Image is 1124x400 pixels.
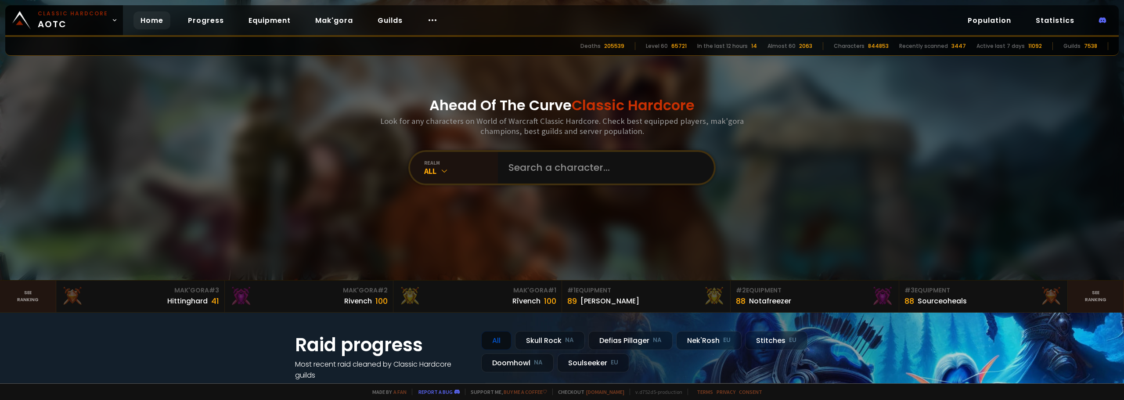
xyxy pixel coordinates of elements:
[375,295,388,307] div: 100
[548,286,556,295] span: # 1
[731,281,899,312] a: #2Equipment88Notafreezer
[799,42,812,50] div: 2063
[565,336,574,345] small: NA
[429,95,695,116] h1: Ahead Of The Curve
[5,5,123,35] a: Classic HardcoreAOTC
[241,11,298,29] a: Equipment
[736,295,746,307] div: 88
[503,152,703,184] input: Search a character...
[211,295,219,307] div: 41
[736,286,893,295] div: Equipment
[544,295,556,307] div: 100
[646,42,668,50] div: Level 60
[552,389,624,395] span: Checkout
[1028,42,1042,50] div: 11092
[723,336,731,345] small: EU
[167,295,208,306] div: Hittinghard
[736,286,746,295] span: # 2
[295,359,471,381] h4: Most recent raid cleaned by Classic Hardcore guilds
[653,336,662,345] small: NA
[671,42,687,50] div: 65721
[424,159,498,166] div: realm
[697,42,748,50] div: In the last 12 hours
[378,286,388,295] span: # 2
[481,353,554,372] div: Doomhowl
[1063,42,1081,50] div: Guilds
[1084,42,1097,50] div: 7538
[868,42,889,50] div: 844853
[899,42,948,50] div: Recently scanned
[834,42,865,50] div: Characters
[604,42,624,50] div: 205539
[745,331,807,350] div: Stitches
[630,389,682,395] span: v. d752d5 - production
[557,353,629,372] div: Soulseeker
[377,116,747,136] h3: Look for any characters on World of Warcraft Classic Hardcore. Check best equipped players, mak'g...
[225,281,393,312] a: Mak'Gora#2Rivench100
[567,295,577,307] div: 89
[588,331,673,350] div: Defias Pillager
[572,95,695,115] span: Classic Hardcore
[230,286,388,295] div: Mak'Gora
[961,11,1018,29] a: Population
[38,10,108,18] small: Classic Hardcore
[904,286,915,295] span: # 3
[789,336,796,345] small: EU
[739,389,762,395] a: Consent
[562,281,731,312] a: #1Equipment89[PERSON_NAME]
[717,389,735,395] a: Privacy
[534,358,543,367] small: NA
[61,286,219,295] div: Mak'Gora
[424,166,498,176] div: All
[393,281,562,312] a: Mak'Gora#1Rîvench100
[904,286,1062,295] div: Equipment
[751,42,757,50] div: 14
[697,389,713,395] a: Terms
[56,281,225,312] a: Mak'Gora#3Hittinghard41
[951,42,966,50] div: 3447
[181,11,231,29] a: Progress
[1068,281,1124,312] a: Seeranking
[904,295,914,307] div: 88
[133,11,170,29] a: Home
[580,295,639,306] div: [PERSON_NAME]
[918,295,967,306] div: Sourceoheals
[899,281,1068,312] a: #3Equipment88Sourceoheals
[399,286,556,295] div: Mak'Gora
[209,286,219,295] span: # 3
[976,42,1025,50] div: Active last 7 days
[465,389,547,395] span: Support me,
[586,389,624,395] a: [DOMAIN_NAME]
[512,295,540,306] div: Rîvench
[295,381,352,391] a: See all progress
[308,11,360,29] a: Mak'gora
[504,389,547,395] a: Buy me a coffee
[767,42,796,50] div: Almost 60
[481,331,512,350] div: All
[611,358,618,367] small: EU
[393,389,407,395] a: a fan
[515,331,585,350] div: Skull Rock
[1029,11,1081,29] a: Statistics
[295,331,471,359] h1: Raid progress
[371,11,410,29] a: Guilds
[676,331,742,350] div: Nek'Rosh
[580,42,601,50] div: Deaths
[567,286,576,295] span: # 1
[367,389,407,395] span: Made by
[344,295,372,306] div: Rivench
[567,286,725,295] div: Equipment
[38,10,108,31] span: AOTC
[749,295,791,306] div: Notafreezer
[418,389,453,395] a: Report a bug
